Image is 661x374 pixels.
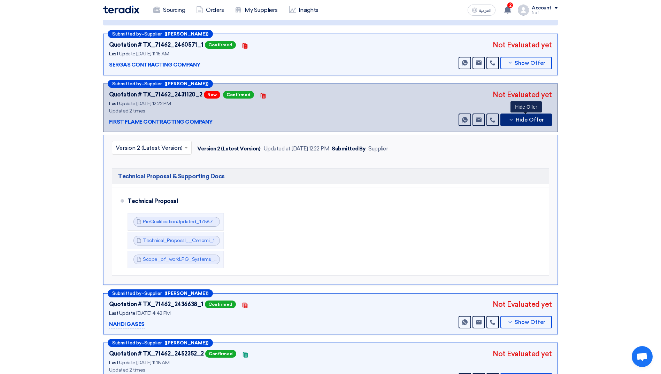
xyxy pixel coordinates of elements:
[108,339,213,347] div: –
[515,320,545,325] span: Show Offer
[144,291,162,296] span: Supplier
[128,193,538,210] div: Technical Proposal
[112,341,141,345] span: Submitted by
[109,300,203,309] div: Quotation # TX_71462_2436638_1
[109,366,283,374] div: Updated 2 times
[263,145,329,153] div: Updated at [DATE] 12:22 PM
[164,341,208,345] b: ([PERSON_NAME])
[136,360,169,366] span: [DATE] 11:18 AM
[164,81,208,86] b: ([PERSON_NAME])
[108,80,213,88] div: –
[229,2,283,18] a: My Suppliers
[510,101,542,112] div: Hide Offer
[164,32,208,36] b: ([PERSON_NAME])
[144,341,162,345] span: Supplier
[136,51,169,57] span: [DATE] 11:15 AM
[108,30,213,38] div: –
[332,145,366,153] div: Submitted By
[515,61,545,66] span: Show Offer
[109,320,145,329] p: NAHDI GASES
[493,349,552,359] div: Not Evaluated yet
[109,51,136,57] span: Last Update
[109,61,201,69] p: SERGAS CONTRACTING COMPANY
[205,41,236,49] span: Confirmed
[109,101,136,107] span: Last Update
[191,2,229,18] a: Orders
[144,32,162,36] span: Supplier
[518,5,529,16] img: profile_test.png
[143,237,257,243] a: Technical_Proposal__Cenomi_1758721867904.pdf
[112,291,141,296] span: Submitted by
[532,11,558,15] div: Naif
[205,301,236,308] span: Confirmed
[493,89,552,100] div: Not Evaluated yet
[136,101,171,107] span: [DATE] 12:22 PM
[204,91,220,99] span: New
[108,289,213,297] div: –
[507,2,513,8] span: 2
[500,114,552,126] button: Hide Offer
[632,346,653,367] div: Open chat
[112,81,141,86] span: Submitted by
[109,360,136,366] span: Last Update
[109,310,136,316] span: Last Update
[500,57,552,69] button: Show Offer
[283,2,324,18] a: Insights
[112,32,141,36] span: Submitted by
[479,8,491,13] span: العربية
[493,40,552,50] div: Not Evaluated yet
[103,6,139,14] img: Teradix logo
[516,117,544,123] span: Hide Offer
[197,145,261,153] div: Version 2 (Latest Version)
[143,219,242,225] a: PreQualificationUpdated_1758721748176.pdf
[223,91,254,99] span: Confirmed
[109,107,283,115] div: Updated 2 times
[205,350,236,358] span: Confirmed
[136,310,170,316] span: [DATE] 4:42 PM
[493,299,552,310] div: Not Evaluated yet
[500,316,552,328] button: Show Offer
[109,118,213,126] p: FIRST FLAME CONTRACTING COMPANY
[144,81,162,86] span: Supplier
[143,256,316,262] a: Scope_of_workLPG_Systems__Cenomi__EP_and_CP_1759742200144.pdf
[109,350,204,358] div: Quotation # TX_71462_2452352_2
[532,5,552,11] div: Account
[109,91,202,99] div: Quotation # TX_71462_2431120_2
[368,145,388,153] div: Supplier
[148,2,191,18] a: Sourcing
[118,172,225,180] span: Technical Proposal & Supporting Docs
[109,41,203,49] div: Quotation # TX_71462_2460571_1
[164,291,208,296] b: ([PERSON_NAME])
[468,5,495,16] button: العربية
